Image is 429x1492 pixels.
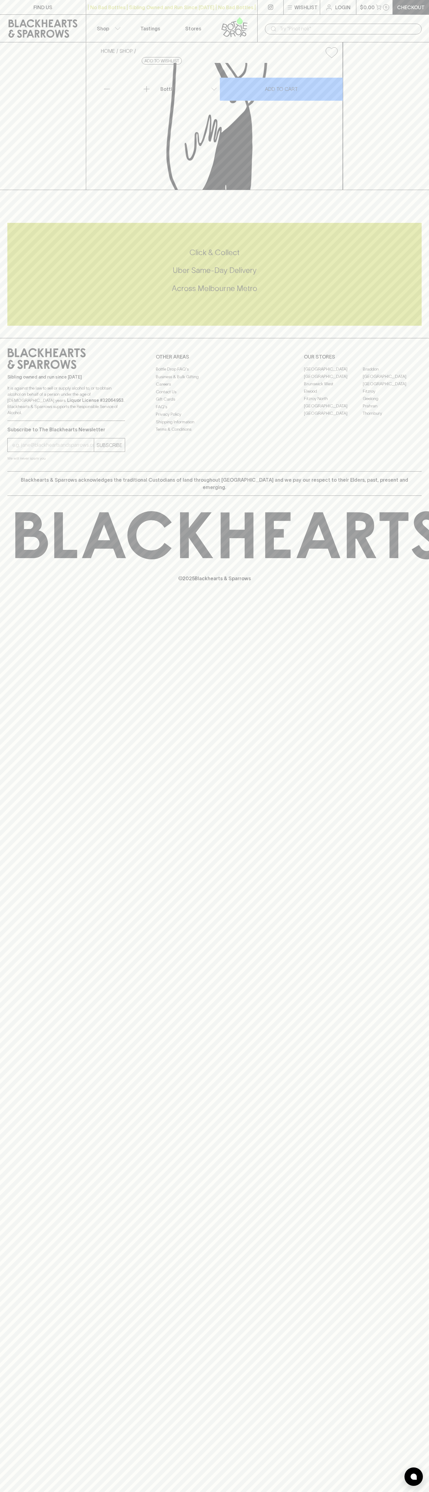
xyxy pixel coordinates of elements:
[129,15,172,42] a: Tastings
[363,373,422,380] a: [GEOGRAPHIC_DATA]
[156,353,274,360] p: OTHER AREAS
[156,426,274,433] a: Terms & Conditions
[120,48,133,54] a: SHOP
[304,380,363,387] a: Brunswick West
[363,365,422,373] a: Braddon
[7,426,125,433] p: Subscribe to The Blackhearts Newsletter
[94,438,125,452] button: SUBSCRIBE
[97,441,122,449] p: SUBSCRIBE
[12,440,94,450] input: e.g. jane@blackheartsandsparrows.com.au
[363,387,422,395] a: Fitzroy
[12,476,417,491] p: Blackhearts & Sparrows acknowledges the traditional Custodians of land throughout [GEOGRAPHIC_DAT...
[304,410,363,417] a: [GEOGRAPHIC_DATA]
[97,25,109,32] p: Shop
[96,63,343,190] img: Moo Brew Tassie Lager 375ml
[156,396,274,403] a: Gift Cards
[220,78,343,101] button: ADD TO CART
[158,83,220,95] div: Bottle
[397,4,425,11] p: Checkout
[140,25,160,32] p: Tastings
[304,402,363,410] a: [GEOGRAPHIC_DATA]
[172,15,215,42] a: Stores
[304,365,363,373] a: [GEOGRAPHIC_DATA]
[335,4,350,11] p: Login
[156,381,274,388] a: Careers
[160,85,175,93] p: Bottle
[411,1474,417,1480] img: bubble-icon
[7,455,125,461] p: We will never spam you
[156,366,274,373] a: Bottle Drop FAQ's
[323,45,340,60] button: Add to wishlist
[7,374,125,380] p: Sibling owned and run since [DATE]
[363,410,422,417] a: Thornbury
[360,4,375,11] p: $0.00
[156,403,274,410] a: FAQ's
[265,85,298,93] p: ADD TO CART
[33,4,52,11] p: FIND US
[304,387,363,395] a: Elwood
[86,15,129,42] button: Shop
[304,353,422,360] p: OUR STORES
[7,385,125,416] p: It is against the law to sell or supply alcohol to, or to obtain alcohol on behalf of a person un...
[304,373,363,380] a: [GEOGRAPHIC_DATA]
[363,380,422,387] a: [GEOGRAPHIC_DATA]
[156,388,274,395] a: Contact Us
[7,265,422,275] h5: Uber Same-Day Delivery
[7,283,422,293] h5: Across Melbourne Metro
[7,223,422,326] div: Call to action block
[363,402,422,410] a: Prahran
[280,24,417,34] input: Try "Pinot noir"
[294,4,318,11] p: Wishlist
[156,418,274,425] a: Shipping Information
[156,411,274,418] a: Privacy Policy
[142,57,182,64] button: Add to wishlist
[101,48,115,54] a: HOME
[7,247,422,258] h5: Click & Collect
[185,25,201,32] p: Stores
[385,6,387,9] p: 0
[156,373,274,380] a: Business & Bulk Gifting
[363,395,422,402] a: Geelong
[304,395,363,402] a: Fitzroy North
[67,398,124,403] strong: Liquor License #32064953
